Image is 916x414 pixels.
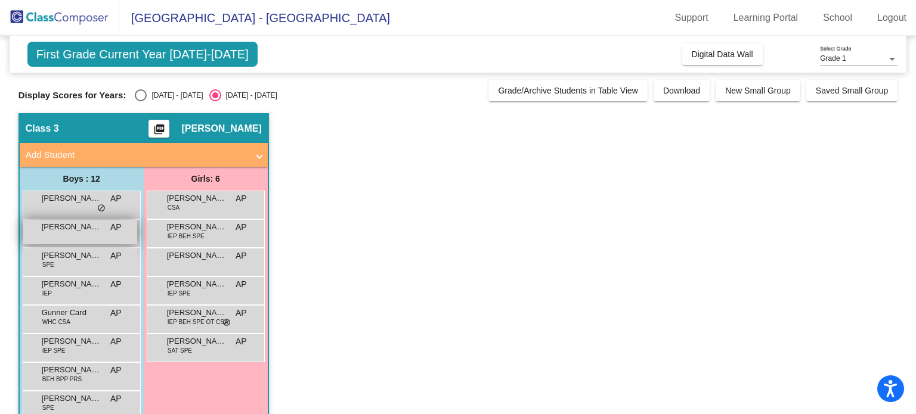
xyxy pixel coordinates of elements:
span: AP [236,250,247,262]
span: Grade/Archive Students in Table View [498,86,638,95]
span: AP [110,221,122,234]
mat-panel-title: Add Student [26,148,247,162]
span: [PERSON_NAME] [181,123,261,135]
span: IEP [42,289,52,298]
span: [PERSON_NAME] [42,393,101,404]
a: School [813,8,862,27]
span: Display Scores for Years: [18,90,126,101]
span: New Small Group [725,86,791,95]
span: IEP BEH SPE [168,232,205,241]
span: AP [110,307,122,319]
span: CSA [168,203,180,212]
span: IEP SPE [168,289,191,298]
div: [DATE] - [DATE] [147,90,203,101]
span: [PERSON_NAME] [167,278,227,290]
a: Learning Portal [724,8,808,27]
mat-icon: picture_as_pdf [152,123,166,140]
span: AP [236,221,247,234]
button: New Small Group [716,80,800,101]
span: SPE [42,260,54,269]
mat-expansion-panel-header: Add Student [20,143,268,167]
span: First Grade Current Year [DATE]-[DATE] [27,42,258,67]
span: [PERSON_NAME] [167,221,227,233]
span: IEP SPE [42,346,66,355]
span: [PERSON_NAME] [42,278,101,290]
mat-radio-group: Select an option [135,89,277,101]
span: Download [663,86,700,95]
span: SPE [42,403,54,412]
div: Boys : 12 [20,167,144,191]
span: [PERSON_NAME] [42,364,101,376]
span: WHC CSA [42,317,70,326]
span: AP [110,278,122,291]
span: SAT SPE [168,346,192,355]
span: Saved Small Group [816,86,888,95]
span: [PERSON_NAME] [42,335,101,347]
div: Girls: 6 [144,167,268,191]
span: AP [110,250,122,262]
button: Download [654,80,710,101]
a: Logout [868,8,916,27]
span: AP [110,335,122,348]
div: [DATE] - [DATE] [221,90,277,101]
span: [PERSON_NAME] [167,307,227,319]
span: AP [236,192,247,205]
span: Grade 1 [820,54,846,63]
span: AP [236,335,247,348]
button: Digital Data Wall [682,43,763,65]
span: AP [110,192,122,205]
span: [GEOGRAPHIC_DATA] - [GEOGRAPHIC_DATA] [119,8,390,27]
span: do_not_disturb_alt [222,318,231,328]
span: AP [236,278,247,291]
span: Class 3 [26,123,59,135]
span: AP [110,393,122,405]
a: Support [666,8,718,27]
span: AP [110,364,122,376]
span: BEH BPP PRS [42,375,82,384]
span: IEP BEH SPE OT CSA [168,317,228,326]
span: [PERSON_NAME] [42,192,101,204]
span: do_not_disturb_alt [97,204,106,213]
span: [PERSON_NAME] [42,250,101,262]
span: [PERSON_NAME] [167,335,227,347]
button: Grade/Archive Students in Table View [488,80,648,101]
span: Digital Data Wall [692,49,753,59]
span: [PERSON_NAME] [42,221,101,233]
span: [PERSON_NAME] [167,250,227,262]
span: Gunner Card [42,307,101,319]
span: [PERSON_NAME] [167,192,227,204]
button: Saved Small Group [806,80,898,101]
button: Print Students Details [148,120,169,138]
span: AP [236,307,247,319]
